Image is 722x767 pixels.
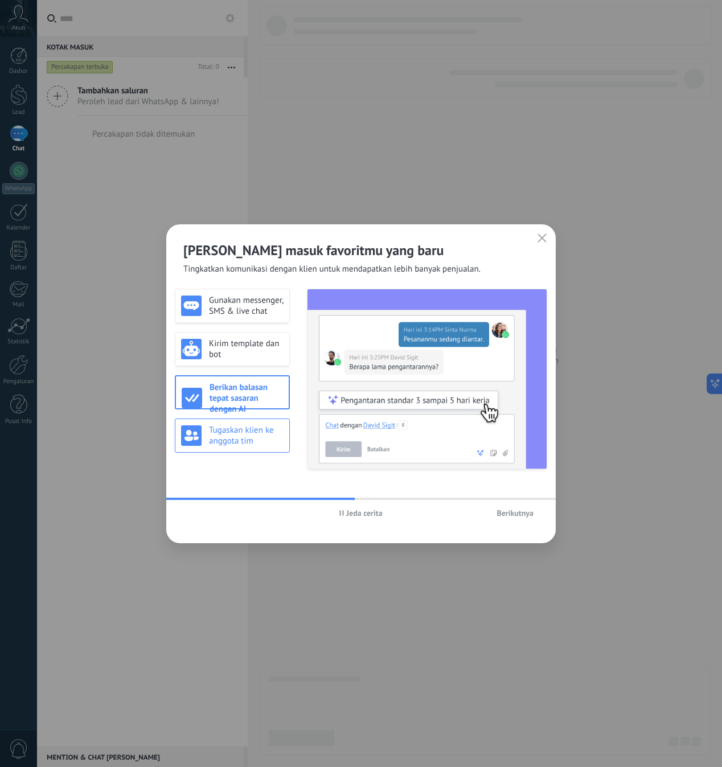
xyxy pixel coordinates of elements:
h3: Gunakan messenger, SMS & live chat [209,295,284,317]
h3: Berikan balasan tepat sasaran dengan AI [210,382,283,415]
h3: Kirim template dan bot [209,338,284,360]
span: Berikutnya [497,509,534,517]
h2: [PERSON_NAME] masuk favoritmu yang baru [183,241,539,259]
span: Jeda cerita [346,509,382,517]
button: Berikutnya [491,505,539,522]
span: Tingkatkan komunikasi dengan klien untuk mendapatkan lebih banyak penjualan. [183,264,481,275]
h3: Tugaskan klien ke anggota tim [209,425,284,446]
button: Jeda cerita [334,505,387,522]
